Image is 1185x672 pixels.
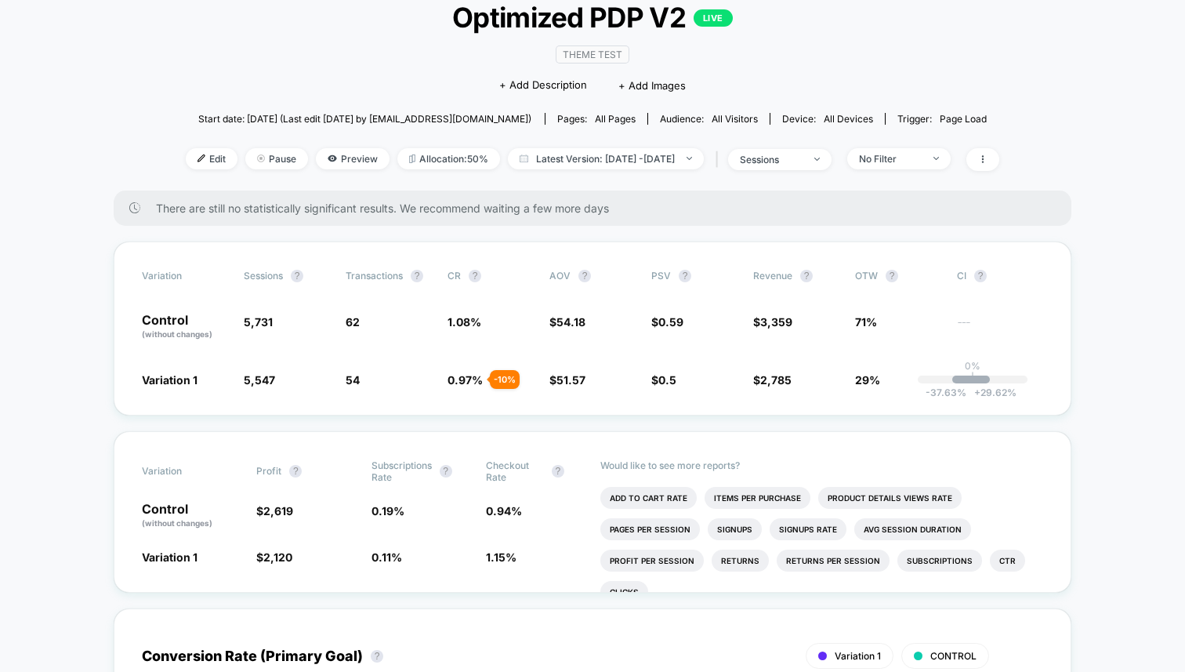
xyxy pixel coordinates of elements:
span: 54.18 [556,315,585,329]
span: 29.62 % [966,387,1016,398]
span: Latest Version: [DATE] - [DATE] [508,148,704,169]
span: + Add Images [618,79,686,92]
img: end [814,158,820,161]
li: Pages Per Session [600,518,700,540]
span: 3,359 [760,315,792,329]
div: Pages: [557,113,636,125]
span: (without changes) [142,518,212,528]
li: Items Per Purchase [705,487,810,509]
li: Signups Rate [770,518,846,540]
span: CONTROL [930,650,977,662]
div: Trigger: [897,113,987,125]
span: AOV [549,270,571,282]
img: edit [197,154,205,162]
span: PSV [651,270,671,282]
button: ? [289,465,302,478]
span: Profit [256,465,281,477]
span: Theme Test [556,45,629,64]
p: 0% [965,360,980,372]
li: Clicks [600,581,648,603]
p: Control [142,503,241,529]
span: OTW [855,270,941,282]
img: end [257,154,265,162]
span: -37.63 % [926,387,966,398]
span: 62 [346,315,360,329]
span: Edit [186,148,237,169]
li: Signups [708,518,762,540]
span: 1.08 % [448,315,481,329]
span: $ [753,373,792,387]
span: Optimized PDP V2 [226,1,959,34]
span: $ [256,504,293,518]
span: 0.5 [658,373,676,387]
span: all pages [595,113,636,125]
span: $ [651,373,676,387]
div: Audience: [660,113,758,125]
span: $ [549,315,585,329]
span: Variation [142,460,228,483]
span: 5,547 [244,373,275,387]
span: 0.59 [658,315,683,329]
span: $ [753,315,792,329]
button: ? [371,650,383,663]
button: ? [886,270,898,282]
span: 0.11 % [371,550,402,564]
li: Add To Cart Rate [600,487,697,509]
button: ? [440,465,452,478]
button: ? [411,270,423,282]
span: 5,731 [244,315,273,329]
button: ? [578,270,591,282]
span: + [974,387,980,398]
span: Pause [245,148,308,169]
span: Page Load [940,113,987,125]
li: Avg Session Duration [854,518,971,540]
p: Would like to see more reports? [600,460,1043,471]
span: + Add Description [499,78,587,93]
div: - 10 % [490,370,520,389]
span: Variation 1 [835,650,881,662]
span: All Visitors [712,113,758,125]
span: Checkout Rate [486,460,544,483]
span: 0.97 % [448,373,483,387]
span: Allocation: 50% [397,148,500,169]
span: $ [256,550,292,564]
span: $ [651,315,683,329]
button: ? [800,270,813,282]
span: all devices [824,113,873,125]
p: | [971,372,974,383]
span: Start date: [DATE] (Last edit [DATE] by [EMAIL_ADDRESS][DOMAIN_NAME]) [198,113,531,125]
button: ? [679,270,691,282]
div: No Filter [859,153,922,165]
span: 51.57 [556,373,585,387]
button: ? [552,465,564,478]
span: 1.15 % [486,550,516,564]
li: Returns Per Session [777,550,890,572]
span: 0.19 % [371,504,404,518]
button: ? [469,270,481,282]
span: 29% [855,373,880,387]
span: There are still no statistically significant results. We recommend waiting a few more days [156,202,1040,215]
img: end [687,157,692,160]
div: sessions [740,154,803,165]
button: ? [291,270,303,282]
span: (without changes) [142,329,212,339]
span: --- [957,318,1043,340]
span: Device: [770,113,885,125]
span: $ [549,373,585,387]
img: end [933,157,939,160]
span: 2,120 [263,550,292,564]
span: Preview [316,148,390,169]
span: 2,785 [760,373,792,387]
span: 71% [855,315,877,329]
span: CI [957,270,1043,282]
span: 0.94 % [486,504,522,518]
span: Variation [142,270,228,282]
span: Variation 1 [142,550,197,564]
p: Control [142,314,228,340]
li: Product Details Views Rate [818,487,962,509]
p: LIVE [694,9,733,27]
span: 54 [346,373,360,387]
img: rebalance [409,154,415,163]
span: 2,619 [263,504,293,518]
span: | [712,148,728,171]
